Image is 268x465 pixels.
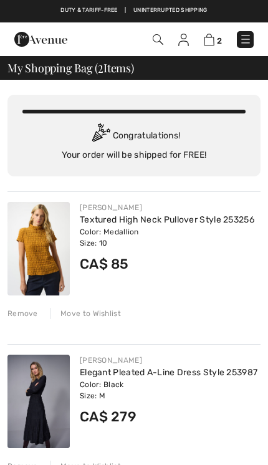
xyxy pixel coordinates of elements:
[7,308,38,319] div: Remove
[80,214,254,225] a: Textured High Neck Pullover Style 253256
[80,202,261,213] div: [PERSON_NAME]
[80,355,261,366] div: [PERSON_NAME]
[217,36,222,46] span: 2
[7,355,70,448] img: Elegant Pleated A-Line Dress Style 253987
[153,34,163,45] img: Search
[88,123,113,148] img: Congratulation2.svg
[14,34,67,44] a: 1ère Avenue
[80,379,261,401] div: Color: Black Size: M
[22,123,246,161] div: Congratulations! Your order will be shipped for FREE!
[7,202,70,295] img: Textured High Neck Pullover Style 253256
[50,308,121,319] div: Move to Wishlist
[98,60,103,74] span: 2
[204,33,222,46] a: 2
[204,34,214,46] img: Shopping Bag
[178,34,189,46] img: My Info
[80,256,129,272] span: CA$ 85
[80,226,261,249] div: Color: Medallion Size: 10
[80,367,257,378] a: Elegant Pleated A-Line Dress Style 253987
[239,33,252,46] img: Menu
[7,62,134,74] span: My Shopping Bag ( Items)
[80,408,136,425] span: CA$ 279
[14,32,67,47] img: 1ère Avenue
